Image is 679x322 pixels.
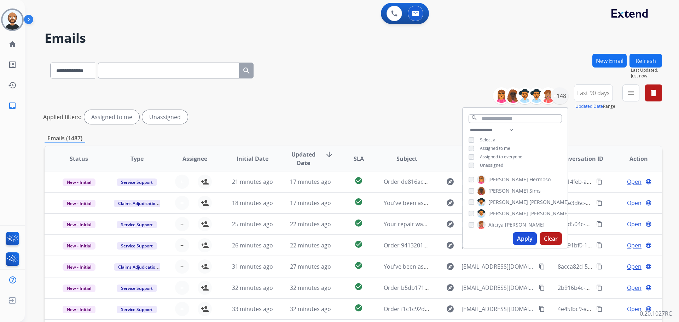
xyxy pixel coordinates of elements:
[488,221,504,228] span: Aliciya
[175,217,189,231] button: +
[629,54,662,68] button: Refresh
[558,305,662,313] span: 4e45fbc9-af02-4259-af7c-bb3841fa55b6
[575,103,615,109] span: Range
[627,199,642,207] span: Open
[558,263,666,270] span: 8acca82d-50d2-432d-b6c1-991f51deb669
[180,283,184,292] span: +
[117,178,157,186] span: Service Support
[645,285,652,291] mat-icon: language
[290,220,331,228] span: 22 minutes ago
[175,175,189,189] button: +
[8,101,17,110] mat-icon: inbox
[175,302,189,316] button: +
[462,220,534,228] span: [EMAIL_ADDRESS][DOMAIN_NAME]
[201,220,209,228] mat-icon: person_add
[175,238,189,252] button: +
[354,304,363,312] mat-icon: check_circle
[63,285,95,292] span: New - Initial
[290,284,331,292] span: 32 minutes ago
[480,162,503,168] span: Unassigned
[70,154,88,163] span: Status
[539,263,545,270] mat-icon: content_copy
[354,219,363,227] mat-icon: check_circle
[446,220,454,228] mat-icon: explore
[649,89,658,97] mat-icon: delete
[488,176,528,183] span: [PERSON_NAME]
[63,263,95,271] span: New - Initial
[596,285,603,291] mat-icon: content_copy
[130,154,144,163] span: Type
[596,306,603,312] mat-icon: content_copy
[513,232,537,245] button: Apply
[117,285,157,292] span: Service Support
[446,177,454,186] mat-icon: explore
[631,73,662,79] span: Just now
[529,187,541,194] span: Sims
[462,199,534,207] span: [EMAIL_ADDRESS][DOMAIN_NAME]
[232,284,273,292] span: 32 minutes ago
[384,199,605,207] span: You've been assigned a new service order: 361accce-4b89-4232-ba4f-31347ba2862a
[488,210,528,217] span: [PERSON_NAME]
[462,305,534,313] span: [EMAIL_ADDRESS][DOMAIN_NAME]
[117,242,157,250] span: Service Support
[63,178,95,186] span: New - Initial
[142,110,188,124] div: Unassigned
[63,221,95,228] span: New - Initial
[45,31,662,45] h2: Emails
[596,242,603,248] mat-icon: content_copy
[551,87,568,104] div: +148
[446,241,454,250] mat-icon: explore
[529,199,569,206] span: [PERSON_NAME]
[396,154,417,163] span: Subject
[182,154,207,163] span: Assignee
[480,137,498,143] span: Select all
[384,305,507,313] span: Order f1c1c92d-230b-4760-b6c2-caa195f46d60
[325,150,333,159] mat-icon: arrow_downward
[290,263,331,270] span: 27 minutes ago
[645,200,652,206] mat-icon: language
[596,221,603,227] mat-icon: content_copy
[627,89,635,97] mat-icon: menu
[117,306,157,313] span: Service Support
[354,198,363,206] mat-icon: check_circle
[574,84,613,101] button: Last 90 days
[354,154,364,163] span: SLA
[462,262,534,271] span: [EMAIL_ADDRESS][DOMAIN_NAME]
[2,10,22,30] img: avatar
[43,113,81,121] p: Applied filters:
[540,232,562,245] button: Clear
[488,199,528,206] span: [PERSON_NAME]
[180,262,184,271] span: +
[446,262,454,271] mat-icon: explore
[232,263,273,270] span: 31 minutes ago
[237,154,268,163] span: Initial Date
[201,241,209,250] mat-icon: person_add
[471,115,477,121] mat-icon: search
[63,306,95,313] span: New - Initial
[596,178,603,185] mat-icon: content_copy
[640,309,672,318] p: 0.20.1027RC
[577,92,610,94] span: Last 90 days
[529,210,569,217] span: [PERSON_NAME]
[446,283,454,292] mat-icon: explore
[645,306,652,312] mat-icon: language
[201,177,209,186] mat-icon: person_add
[290,305,331,313] span: 32 minutes ago
[488,187,528,194] span: [PERSON_NAME]
[180,220,184,228] span: +
[384,178,506,186] span: Order de816ac1-f96e-40ec-b753-6c4fecea4aa6
[529,176,551,183] span: Hermoso
[384,263,605,270] span: You've been assigned a new service order: 70a47ba6-74a7-445f-b01d-bd0c2f2497ee
[462,177,534,186] span: [EMAIL_ADDRESS][DOMAIN_NAME]
[180,199,184,207] span: +
[354,282,363,291] mat-icon: check_circle
[8,60,17,69] mat-icon: list_alt
[232,178,273,186] span: 21 minutes ago
[8,81,17,89] mat-icon: history
[627,305,642,313] span: Open
[539,306,545,312] mat-icon: content_copy
[288,150,320,167] span: Updated Date
[558,284,667,292] span: 2b916b4c-514b-4301-9285-e3927493cce5
[290,241,331,249] span: 22 minutes ago
[596,200,603,206] mat-icon: content_copy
